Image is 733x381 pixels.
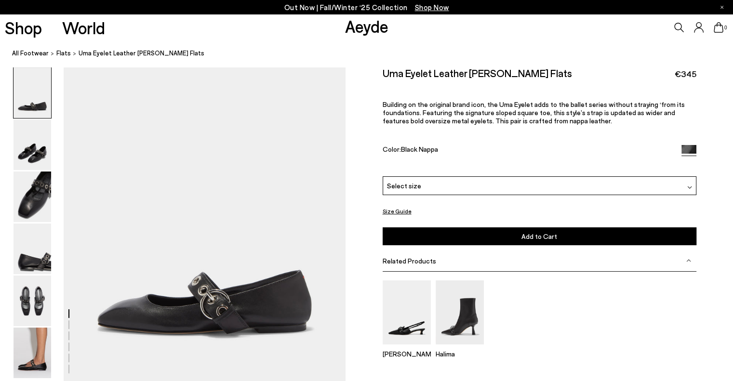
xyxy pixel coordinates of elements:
img: Uma Eyelet Leather Mary-Janes Flats - Image 2 [13,119,51,170]
h2: Uma Eyelet Leather [PERSON_NAME] Flats [383,67,572,79]
img: Uma Eyelet Leather Mary-Janes Flats - Image 5 [13,276,51,326]
a: Shop [5,19,42,36]
nav: breadcrumb [12,40,733,67]
span: Uma Eyelet Leather [PERSON_NAME] Flats [79,48,204,58]
img: svg%3E [686,258,691,263]
a: Davina Eyelet Slingback Pumps [PERSON_NAME] [383,338,431,358]
img: Uma Eyelet Leather Mary-Janes Flats - Image 1 [13,67,51,118]
span: Select size [387,181,421,191]
img: Uma Eyelet Leather Mary-Janes Flats - Image 3 [13,171,51,222]
span: Black Nappa [401,145,438,153]
div: Color: [383,145,671,156]
a: flats [56,48,71,58]
a: Halima Eyelet Pointed Boots Halima [436,338,484,358]
a: Aeyde [345,16,388,36]
button: Size Guide [383,205,412,217]
p: [PERSON_NAME] [383,350,431,358]
span: 0 [723,25,728,30]
button: Add to Cart [383,227,696,245]
span: Related Products [383,257,436,265]
span: flats [56,49,71,57]
img: Davina Eyelet Slingback Pumps [383,280,431,344]
img: Uma Eyelet Leather Mary-Janes Flats - Image 6 [13,328,51,378]
img: Uma Eyelet Leather Mary-Janes Flats - Image 4 [13,223,51,274]
span: Add to Cart [521,232,557,240]
a: World [62,19,105,36]
a: All Footwear [12,48,49,58]
p: Out Now | Fall/Winter ‘25 Collection [284,1,449,13]
img: Halima Eyelet Pointed Boots [436,280,484,344]
a: 0 [714,22,723,33]
p: Building on the original brand icon, the Uma Eyelet adds to the ballet series without straying ‘f... [383,100,696,125]
span: €345 [675,68,696,80]
p: Halima [436,350,484,358]
span: Navigate to /collections/new-in [415,3,449,12]
img: svg%3E [687,185,692,190]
